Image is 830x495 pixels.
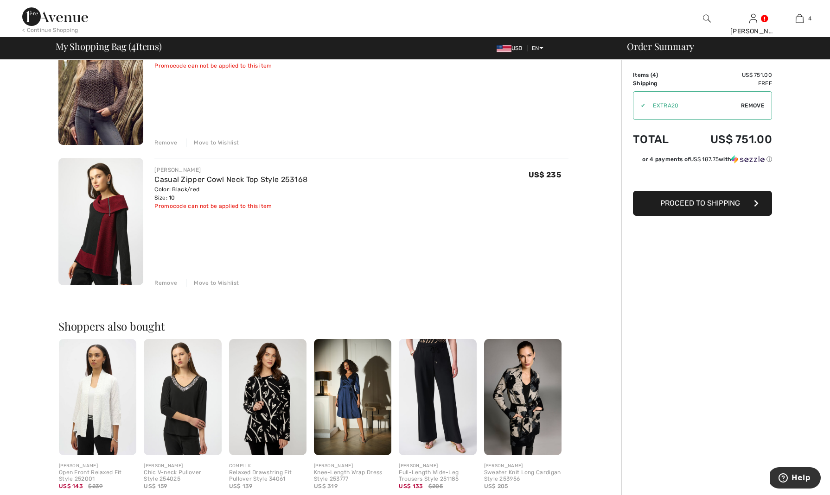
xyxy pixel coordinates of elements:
[229,483,253,489] span: US$ 139
[144,483,167,489] span: US$ 159
[144,339,221,455] img: Chic V-neck Pullover Style 254025
[154,185,307,202] div: Color: Black/red Size: 10
[749,14,757,23] a: Sign In
[529,170,561,179] span: US$ 235
[642,155,772,163] div: or 4 payments of with
[229,339,306,455] img: Relaxed Drawstring Fit Pullover Style 34061
[144,463,221,470] div: [PERSON_NAME]
[399,483,423,489] span: US$ 133
[154,279,177,287] div: Remove
[484,339,562,455] img: Sweater Knit Long Cardigan Style 253956
[484,470,562,482] div: Sweater Knit Long Cardigan Style 253956
[633,71,684,79] td: Items ( )
[796,13,804,24] img: My Bag
[229,470,306,482] div: Relaxed Drawstring Fit Pullover Style 34061
[186,138,239,147] div: Move to Wishlist
[314,463,391,470] div: [PERSON_NAME]
[144,470,221,482] div: Chic V-neck Pullover Style 254025
[59,483,83,489] span: US$ 143
[633,101,645,110] div: ✔
[314,470,391,482] div: Knee-Length Wrap Dress Style 253777
[22,7,88,26] img: 1ère Avenue
[154,62,350,70] div: Promocode can not be applied to this item
[730,26,776,36] div: [PERSON_NAME]
[808,14,811,23] span: 4
[497,45,511,52] img: US Dollar
[59,470,136,482] div: Open Front Relaxed Fit Style 252001
[186,279,239,287] div: Move to Wishlist
[229,463,306,470] div: COMPLI K
[154,166,307,174] div: [PERSON_NAME]
[59,463,136,470] div: [PERSON_NAME]
[154,138,177,147] div: Remove
[532,45,543,51] span: EN
[154,202,307,210] div: Promocode can not be applied to this item
[484,463,562,470] div: [PERSON_NAME]
[684,71,772,79] td: US$ 751.00
[314,339,391,455] img: Knee-Length Wrap Dress Style 253777
[497,45,526,51] span: USD
[703,13,711,24] img: search the website
[633,191,772,216] button: Proceed to Shipping
[684,124,772,155] td: US$ 751.00
[652,72,656,78] span: 4
[399,339,476,455] img: Full-Length Wide-Leg Trousers Style 251185
[633,155,772,167] div: or 4 payments ofUS$ 187.75withSezzle Click to learn more about Sezzle
[22,26,78,34] div: < Continue Shopping
[690,156,719,163] span: US$ 187.75
[59,339,136,455] img: Open Front Relaxed Fit Style 252001
[633,79,684,88] td: Shipping
[58,320,568,332] h2: Shoppers also bought
[731,155,765,163] img: Sezzle
[770,467,821,490] iframe: Opens a widget where you can find more information
[399,470,476,482] div: Full-Length Wide-Leg Trousers Style 251185
[154,175,307,184] a: Casual Zipper Cowl Neck Top Style 253168
[645,92,741,119] input: Promo code
[428,482,443,490] span: $205
[777,13,822,24] a: 4
[399,463,476,470] div: [PERSON_NAME]
[131,39,136,51] span: 4
[633,167,772,188] iframe: PayPal-paypal
[484,483,508,489] span: US$ 205
[749,13,757,24] img: My Info
[616,42,824,51] div: Order Summary
[741,101,764,110] span: Remove
[684,79,772,88] td: Free
[660,199,740,207] span: Proceed to Shipping
[633,124,684,155] td: Total
[56,42,162,51] span: My Shopping Bag ( Items)
[314,483,338,489] span: US$ 319
[58,18,143,145] img: Chic Pullover with Jewel Embellishment Style 253838
[88,482,102,490] span: $239
[58,158,143,285] img: Casual Zipper Cowl Neck Top Style 253168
